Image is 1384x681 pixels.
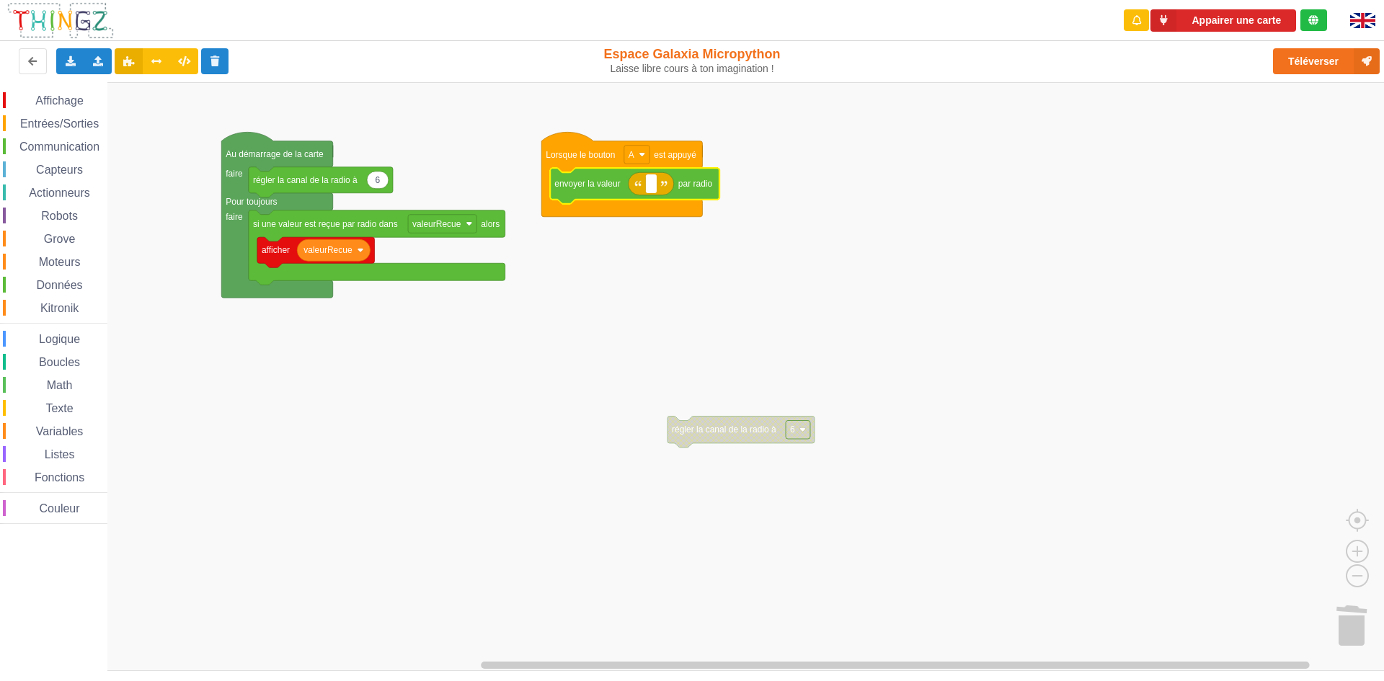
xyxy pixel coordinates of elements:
[1350,13,1375,28] img: gb.png
[629,149,634,159] text: A
[27,187,92,199] span: Actionneurs
[572,46,813,75] div: Espace Galaxia Micropython
[6,1,115,40] img: thingz_logo.png
[37,256,83,268] span: Moteurs
[253,175,358,185] text: régler la canal de la radio à
[45,379,75,391] span: Math
[226,169,243,179] text: faire
[43,448,77,460] span: Listes
[376,175,381,185] text: 6
[42,233,78,245] span: Grove
[262,245,290,255] text: afficher
[1150,9,1296,32] button: Appairer une carte
[253,218,398,228] text: si une valeur est reçue par radio dans
[481,218,500,228] text: alors
[34,164,85,176] span: Capteurs
[33,94,85,107] span: Affichage
[790,424,795,435] text: 6
[35,279,85,291] span: Données
[34,425,86,437] span: Variables
[37,502,82,515] span: Couleur
[554,179,620,189] text: envoyer la valeur
[226,212,243,222] text: faire
[654,149,696,159] text: est appuyé
[546,149,615,159] text: Lorsque le bouton
[1273,48,1380,74] button: Téléverser
[18,117,101,130] span: Entrées/Sorties
[1300,9,1327,31] div: Tu es connecté au serveur de création de Thingz
[39,210,80,222] span: Robots
[32,471,86,484] span: Fonctions
[43,402,75,414] span: Texte
[226,197,277,207] text: Pour toujours
[38,302,81,314] span: Kitronik
[678,179,713,189] text: par radio
[303,245,352,255] text: valeurRecue
[226,149,324,159] text: Au démarrage de la carte
[672,424,776,435] text: régler la canal de la radio à
[572,63,813,75] div: Laisse libre cours à ton imagination !
[17,141,102,153] span: Communication
[412,218,461,228] text: valeurRecue
[37,356,82,368] span: Boucles
[37,333,82,345] span: Logique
